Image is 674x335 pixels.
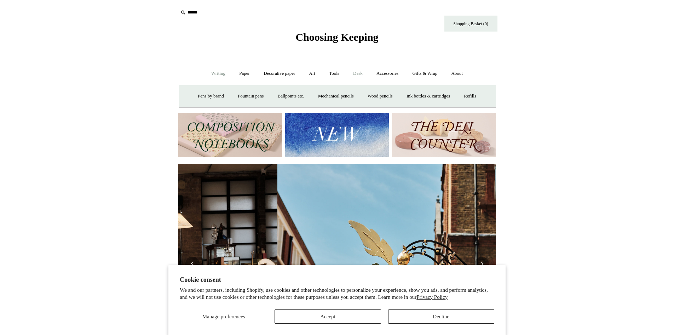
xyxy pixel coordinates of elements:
img: New.jpg__PID:f73bdf93-380a-4a35-bcfe-7823039498e1 [285,113,389,157]
a: About [445,64,469,83]
a: Pens by brand [191,87,230,106]
h2: Cookie consent [180,276,494,284]
a: Gifts & Wrap [406,64,444,83]
span: Choosing Keeping [295,31,378,43]
a: Privacy Policy [416,294,448,300]
a: Mechanical pencils [312,87,360,106]
span: Manage preferences [202,314,245,319]
a: Ballpoints etc. [271,87,311,106]
a: Ink bottles & cartridges [400,87,456,106]
p: We and our partners, including Shopify, use cookies and other technologies to personalize your ex... [180,287,494,301]
button: Next [475,257,489,271]
img: 202302 Composition ledgers.jpg__PID:69722ee6-fa44-49dd-a067-31375e5d54ec [178,113,282,157]
a: Wood pencils [361,87,399,106]
img: The Deli Counter [392,113,496,157]
a: Fountain pens [231,87,270,106]
button: Decline [388,309,494,324]
button: Previous [185,257,200,271]
button: Manage preferences [180,309,267,324]
a: Desk [347,64,369,83]
a: Art [303,64,322,83]
a: Tools [323,64,346,83]
a: Decorative paper [257,64,301,83]
button: Accept [275,309,381,324]
a: Writing [205,64,232,83]
a: Choosing Keeping [295,37,378,42]
a: Refills [457,87,483,106]
a: Accessories [370,64,405,83]
a: Paper [233,64,256,83]
a: Shopping Basket (0) [444,16,497,32]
